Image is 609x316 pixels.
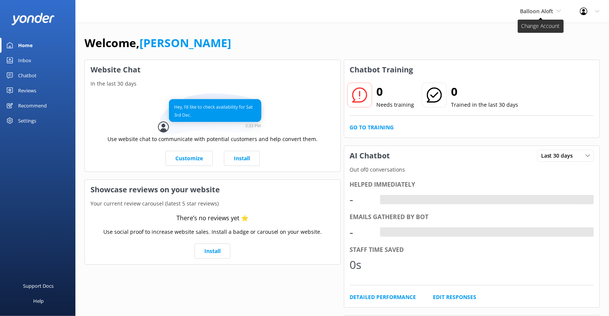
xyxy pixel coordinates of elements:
div: - [380,195,386,205]
div: 0s [350,256,373,274]
a: Customize [166,151,213,166]
p: Your current review carousel (latest 5 star reviews) [85,199,341,208]
div: - [350,223,373,241]
p: Out of 0 conversations [344,166,600,174]
h3: Chatbot Training [344,60,419,80]
div: Emails gathered by bot [350,212,594,222]
img: yonder-white-logo.png [11,13,55,25]
p: Use website chat to communicate with potential customers and help convert them. [107,135,318,143]
h3: AI Chatbot [344,146,396,166]
div: - [350,190,373,209]
div: Inbox [18,53,31,68]
img: conversation... [158,94,267,135]
div: Home [18,38,33,53]
a: Edit Responses [433,293,477,301]
div: Support Docs [23,278,54,293]
div: Chatbot [18,68,37,83]
p: In the last 30 days [85,80,341,88]
div: Helped immediately [350,180,594,190]
div: Staff time saved [350,245,594,255]
h3: Website Chat [85,60,341,80]
h3: Showcase reviews on your website [85,180,341,199]
a: Go to Training [350,123,394,132]
p: Use social proof to increase website sales. Install a badge or carousel on your website. [103,228,322,236]
h1: Welcome, [84,34,231,52]
span: Last 30 days [541,152,578,160]
div: Reviews [18,83,36,98]
a: Install [195,244,230,259]
div: Recommend [18,98,47,113]
h2: 0 [377,83,414,101]
p: Needs training [377,101,414,109]
a: Install [224,151,260,166]
div: - [380,227,386,237]
div: Settings [18,113,36,128]
a: [PERSON_NAME] [140,35,231,51]
a: Detailed Performance [350,293,416,301]
p: Trained in the last 30 days [451,101,518,109]
h2: 0 [451,83,518,101]
span: Balloon Aloft [520,8,554,15]
div: There’s no reviews yet ⭐ [176,213,249,223]
div: Help [33,293,44,308]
